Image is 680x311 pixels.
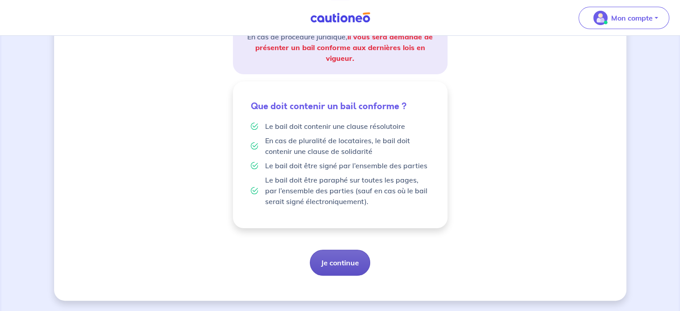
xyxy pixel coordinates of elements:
strong: il vous sera demandé de présenter un bail conforme aux dernières lois en vigueur. [255,32,433,63]
img: illu_account_valid_menu.svg [593,11,608,25]
p: En cas de pluralité de locataires, le bail doit contenir une clause de solidarité [265,135,430,157]
p: Mon compte [611,13,653,23]
p: Le bail doit contenir une clause résolutoire [265,121,405,132]
p: Le bail doit être signé par l’ensemble des parties [265,160,427,171]
h5: Que doit contenir un bail conforme ? [251,99,430,114]
p: En cas de procédure juridique, [244,31,437,64]
img: Cautioneo [307,12,374,23]
p: Le bail doit être paraphé sur toutes les pages, par l’ensemble des parties (sauf en cas où le bai... [265,175,430,207]
button: illu_account_valid_menu.svgMon compte [579,7,669,29]
button: Je continue [310,250,370,276]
